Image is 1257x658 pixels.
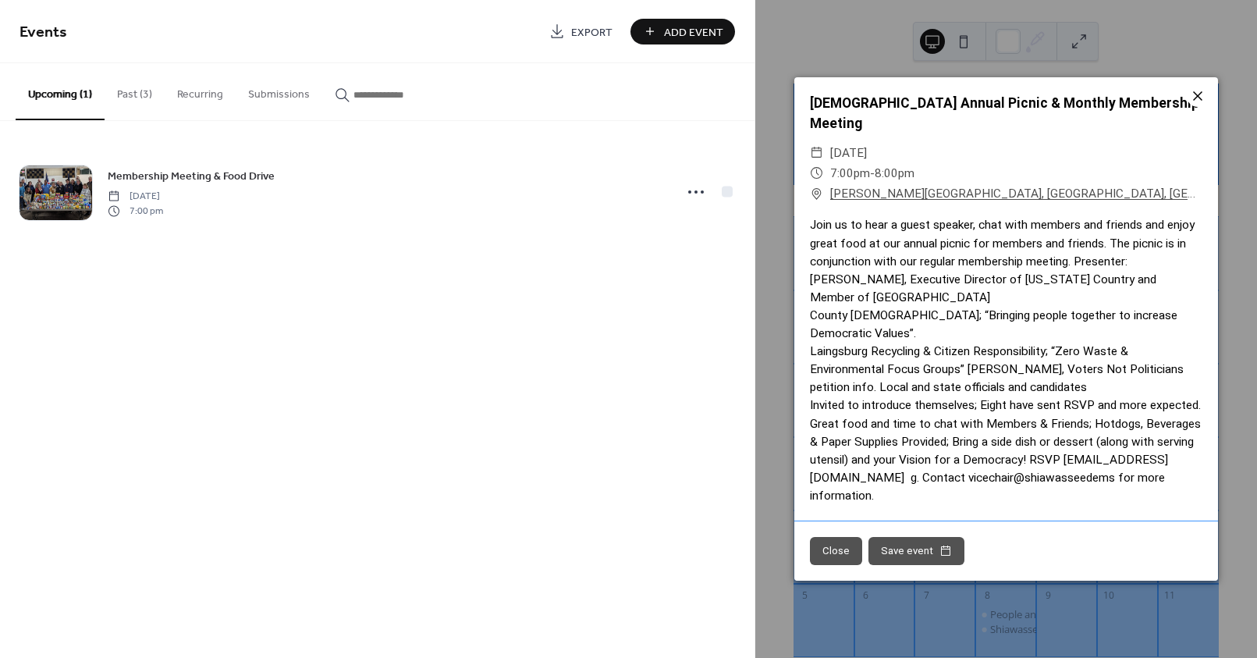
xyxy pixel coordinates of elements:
[794,216,1218,505] div: Join us to hear a guest speaker, chat with members and friends and enjoy great food at our annual...
[236,63,322,119] button: Submissions
[794,93,1218,134] div: [DEMOGRAPHIC_DATA] Annual Picnic & Monthly Membership Meeting
[108,204,163,218] span: 7:00 pm
[538,19,624,44] a: Export
[108,169,275,185] span: Membership Meeting & Food Drive
[571,24,613,41] span: Export
[810,163,824,183] div: ​
[810,143,824,163] div: ​
[16,63,105,120] button: Upcoming (1)
[108,190,163,204] span: [DATE]
[830,143,867,163] span: [DATE]
[810,183,824,204] div: ​
[875,166,914,180] span: 8:00pm
[20,17,67,48] span: Events
[810,537,862,565] button: Close
[108,167,275,185] a: Membership Meeting & Food Drive
[830,166,870,180] span: 7:00pm
[105,63,165,119] button: Past (3)
[830,183,1202,204] a: [PERSON_NAME][GEOGRAPHIC_DATA], [GEOGRAPHIC_DATA], [GEOGRAPHIC_DATA]
[664,24,723,41] span: Add Event
[630,19,735,44] button: Add Event
[870,166,875,180] span: -
[868,537,964,565] button: Save event
[165,63,236,119] button: Recurring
